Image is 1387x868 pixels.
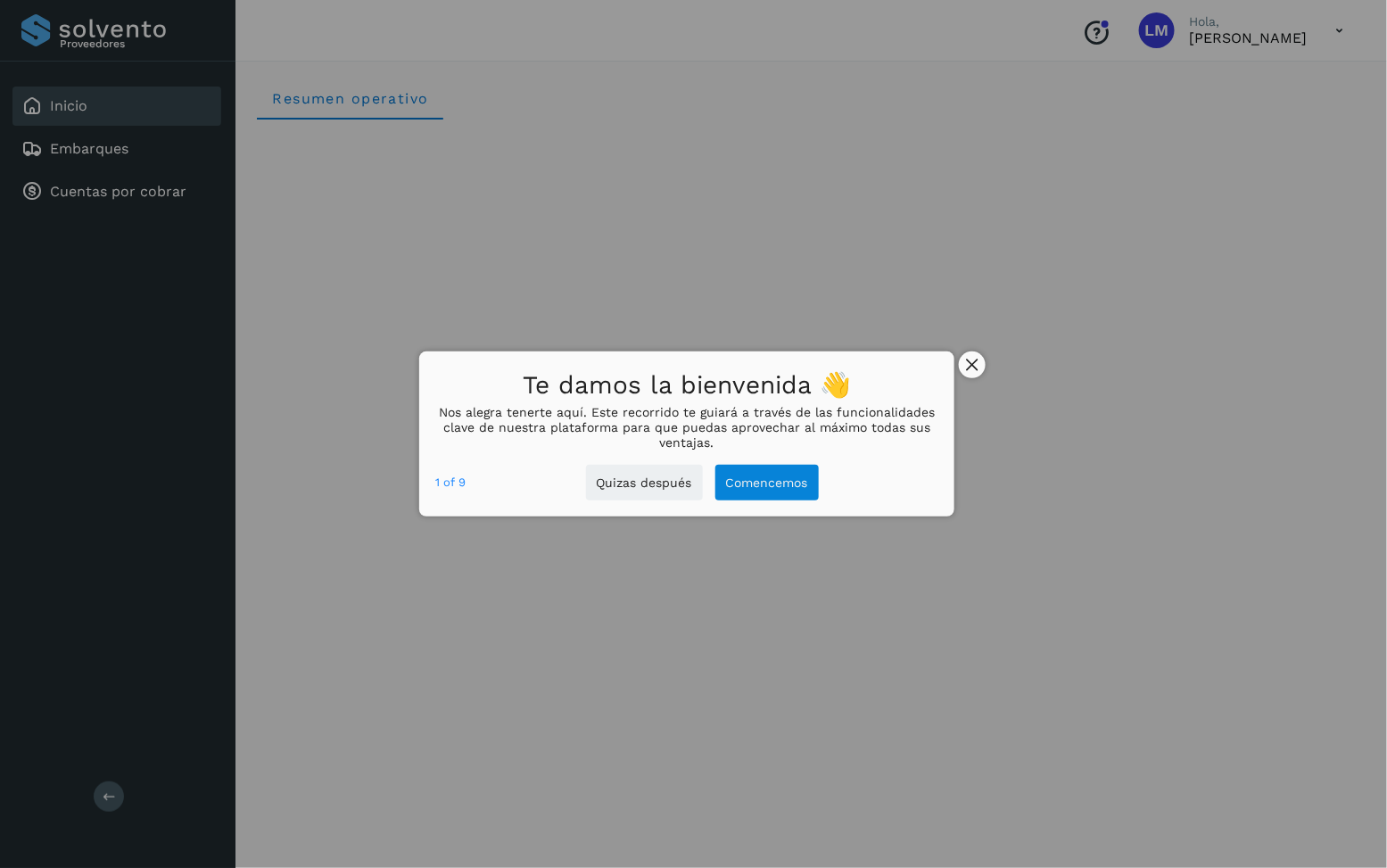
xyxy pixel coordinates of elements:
[715,465,819,501] button: Comencemos
[419,351,954,517] div: Te damos la bienvenida 👋Nos alegra tenerte aquí. Este recorrido te guiará a través de las funcion...
[586,465,703,501] button: Quizas después
[435,473,466,492] div: 1 of 9
[435,366,938,406] h1: Te damos la bienvenida 👋
[435,473,466,492] div: step 1 of 9
[959,351,986,378] button: close,
[435,405,938,450] p: Nos alegra tenerte aquí. Este recorrido te guiará a través de las funcionalidades clave de nuestr...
